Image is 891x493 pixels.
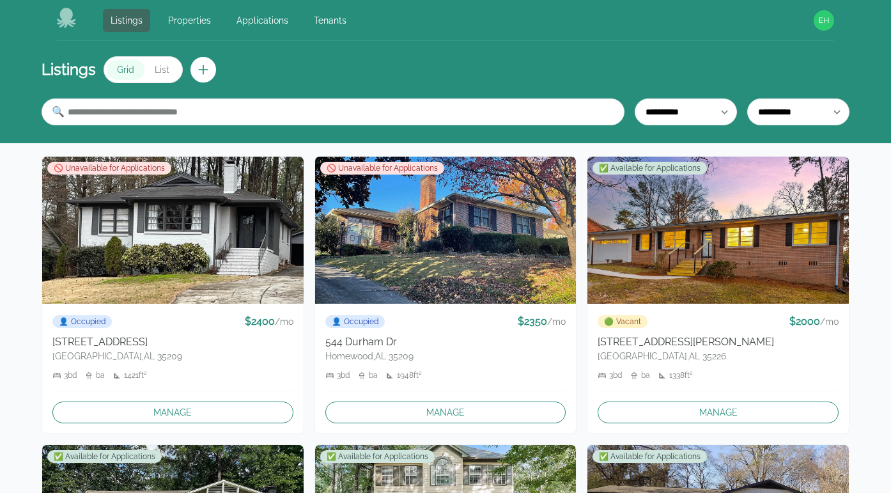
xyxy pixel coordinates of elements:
[52,315,112,328] span: Occupied
[369,370,378,380] span: ba
[325,334,566,350] h3: 544 Durham Dr
[641,370,650,380] span: ba
[47,162,171,175] span: 🚫 Unavailable for Applications
[42,59,96,80] h1: Listings
[587,157,849,304] img: 1849 Valgreen Lane property
[325,402,566,423] a: Manage
[397,370,422,380] span: 1948 ft²
[190,57,216,82] button: Create new listing
[789,315,820,327] span: $ 2000
[107,59,144,80] button: Grid
[320,450,435,463] span: ✅ Available for Applications
[320,162,444,175] span: 🚫 Unavailable for Applications
[59,317,68,327] span: occupied
[325,350,566,363] p: Homewood , AL 35209
[144,59,180,80] button: List
[325,315,385,328] span: Occupied
[315,157,577,304] img: 544 Durham Dr property
[332,317,341,327] span: occupied
[245,315,275,327] span: $ 2400
[598,334,839,350] h3: [STREET_ADDRESS][PERSON_NAME]
[52,334,293,350] h3: [STREET_ADDRESS]
[229,9,296,32] a: Applications
[547,317,566,327] span: / mo
[598,315,647,328] span: Vacant
[275,317,293,327] span: / mo
[103,9,150,32] a: Listings
[598,350,839,363] p: [GEOGRAPHIC_DATA] , AL 35226
[598,402,839,423] a: Manage
[337,370,350,380] span: 3 bd
[96,370,105,380] span: ba
[124,370,147,380] span: 1421 ft²
[160,9,219,32] a: Properties
[64,370,77,380] span: 3 bd
[42,157,304,304] img: 706 Warwick Rd property
[52,402,293,423] a: Manage
[47,450,162,463] span: ✅ Available for Applications
[669,370,693,380] span: 1338 ft²
[518,315,547,327] span: $ 2350
[306,9,354,32] a: Tenants
[52,350,293,363] p: [GEOGRAPHIC_DATA] , AL 35209
[593,450,707,463] span: ✅ Available for Applications
[604,317,614,327] span: vacant
[820,317,839,327] span: / mo
[609,370,622,380] span: 3 bd
[593,162,707,175] span: ✅ Available for Applications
